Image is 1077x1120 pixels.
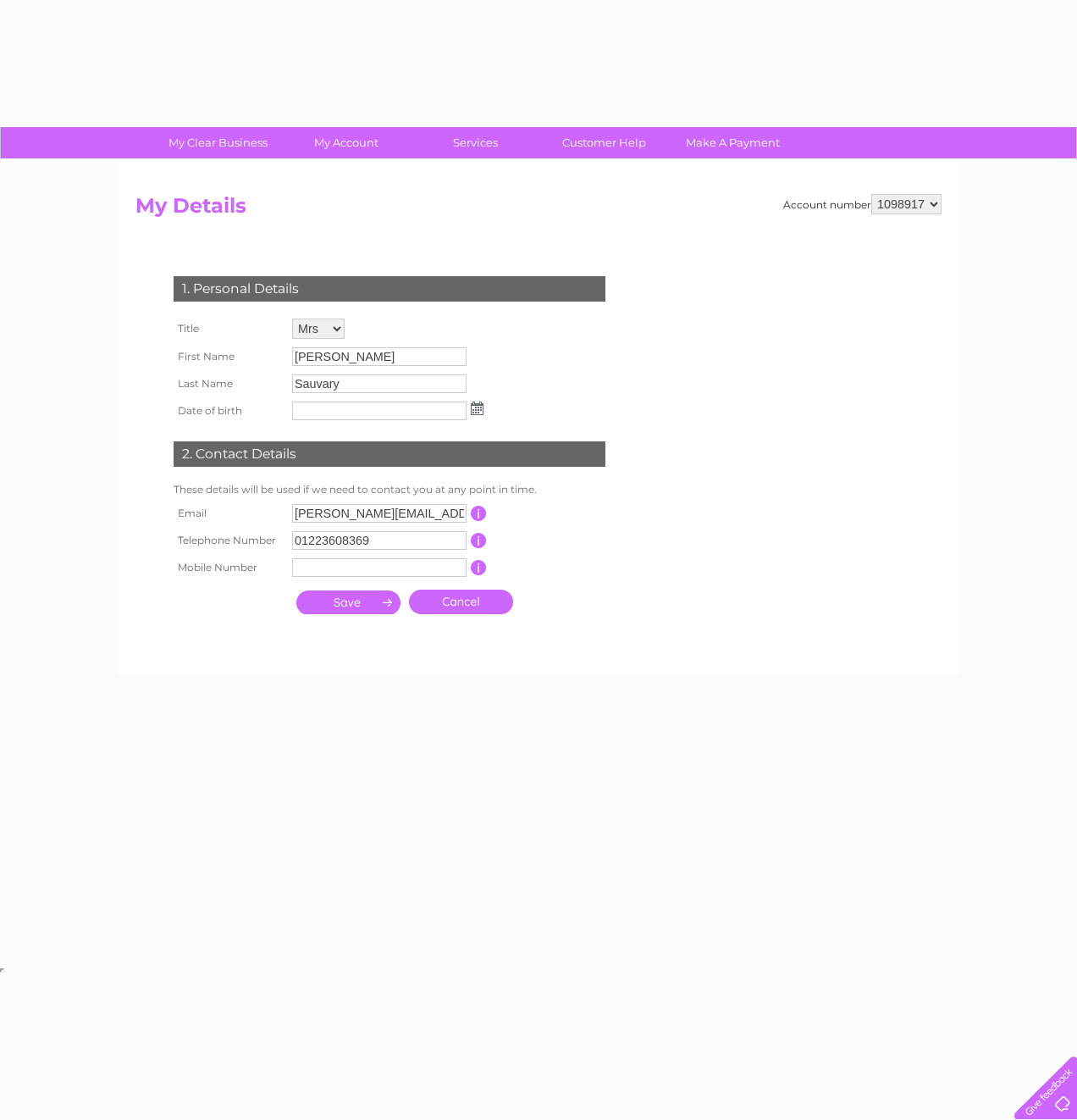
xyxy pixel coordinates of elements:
input: Information [471,560,487,575]
div: 1. Personal Details [174,276,605,302]
th: Last Name [169,370,288,397]
a: My Clear Business [148,127,288,158]
th: Title [169,314,288,343]
th: Date of birth [169,397,288,424]
th: First Name [169,343,288,370]
a: Make A Payment [663,127,803,158]
h2: My Details [135,194,942,226]
a: Customer Help [534,127,674,158]
img: ... [471,402,483,415]
input: Submit [296,590,400,614]
a: My Account [277,127,417,158]
input: Information [471,533,487,548]
td: These details will be used if we need to contact you at any point in time. [169,480,610,500]
div: 2. Contact Details [174,441,605,467]
a: Services [406,127,545,158]
a: Cancel [409,590,513,614]
th: Email [169,500,288,527]
th: Telephone Number [169,527,288,554]
div: Account number [783,194,942,214]
input: Information [471,506,487,521]
th: Mobile Number [169,554,288,581]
